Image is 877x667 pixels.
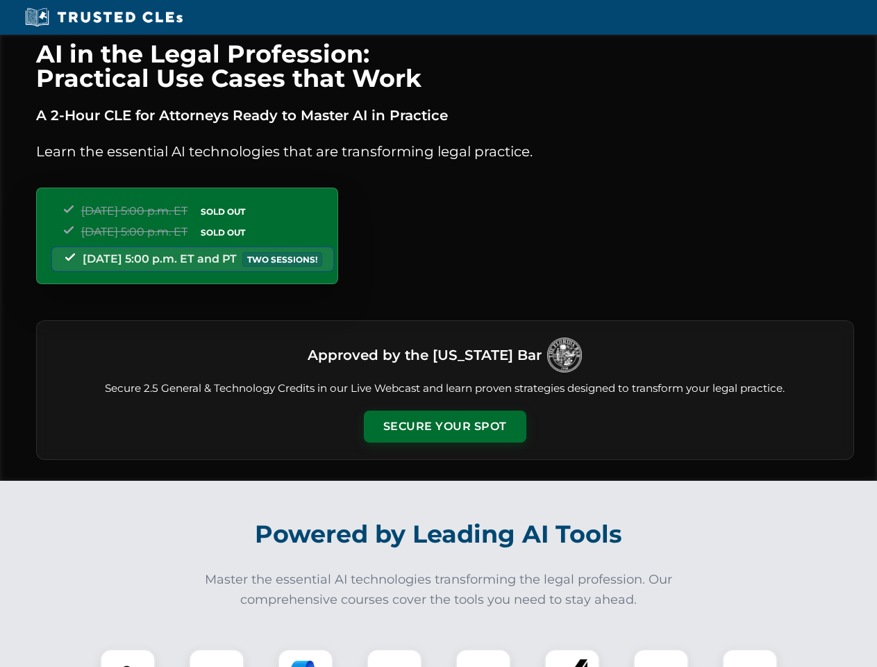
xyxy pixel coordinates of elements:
span: SOLD OUT [196,204,250,219]
span: [DATE] 5:00 p.m. ET [81,204,187,217]
h1: AI in the Legal Profession: Practical Use Cases that Work [36,42,854,90]
p: Master the essential AI technologies transforming the legal profession. Our comprehensive courses... [196,570,682,610]
p: Learn the essential AI technologies that are transforming legal practice. [36,140,854,163]
h2: Powered by Leading AI Tools [54,510,824,559]
img: Trusted CLEs [21,7,187,28]
h3: Approved by the [US_STATE] Bar [308,343,542,368]
span: [DATE] 5:00 p.m. ET [81,225,187,238]
img: Logo [547,338,582,372]
span: SOLD OUT [196,225,250,240]
p: Secure 2.5 General & Technology Credits in our Live Webcast and learn proven strategies designed ... [53,381,837,397]
button: Secure Your Spot [364,411,526,443]
p: A 2-Hour CLE for Attorneys Ready to Master AI in Practice [36,104,854,126]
